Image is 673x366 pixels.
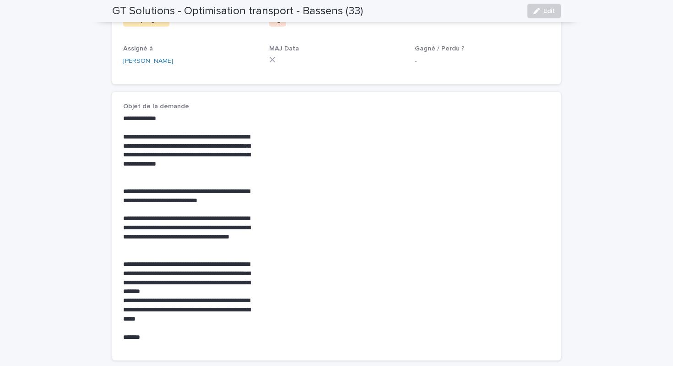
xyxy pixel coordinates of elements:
span: MAJ Data [269,45,299,52]
h2: GT Solutions - Optimisation transport - Bassens (33) [112,5,363,18]
span: Objet de la demande [123,103,189,110]
button: Edit [527,4,561,18]
span: Edit [543,8,555,14]
p: - [415,56,550,66]
a: [PERSON_NAME] [123,56,173,66]
span: Assigné à [123,45,153,52]
span: Gagné / Perdu ? [415,45,465,52]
